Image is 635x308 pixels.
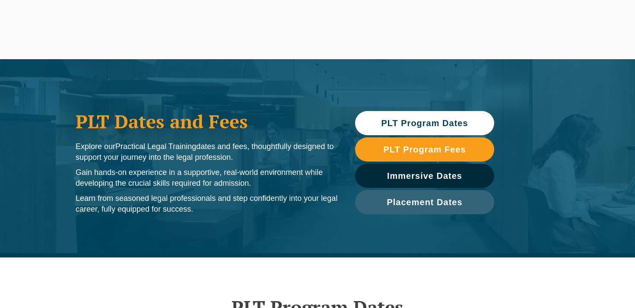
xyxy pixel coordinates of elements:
p: Learn from seasoned legal professionals and step confidently into your legal career, fully equipp... [76,193,338,215]
a: Immersive Dates [355,164,494,188]
span: PLT Program Dates [381,119,468,127]
p: Gain hands-on experience in a supportive, real-world environment while developing the crucial ski... [76,167,338,189]
a: Placement Dates [355,190,494,214]
span: Immersive Dates [387,171,462,180]
h1: PLT Dates and Fees [76,111,338,132]
span: Practical Legal Training [115,142,196,151]
span: PLT Program Fees [383,145,466,154]
p: Explore our dates and fees, thoughtfully designed to support your journey into the legal profession. [76,141,338,163]
a: PLT Program Fees [355,137,494,162]
a: PLT Program Dates [355,111,494,135]
span: Placement Dates [387,198,462,206]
